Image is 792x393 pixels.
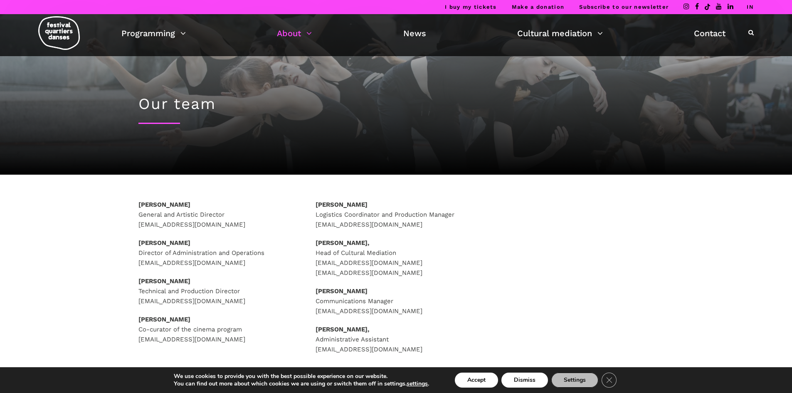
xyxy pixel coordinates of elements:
font: Logistics Coordinator and Production Manager [316,211,454,218]
button: Accept [455,373,498,388]
font: Our team [138,95,216,113]
a: Programming [121,26,186,40]
font: Contact [694,28,725,38]
font: [PERSON_NAME] [316,201,368,208]
font: We use cookies to provide you with the best possible experience on our website. [174,372,387,380]
font: Programming [121,28,175,38]
font: [EMAIL_ADDRESS][DOMAIN_NAME] [316,307,422,315]
font: [EMAIL_ADDRESS][DOMAIN_NAME] [138,259,245,267]
img: logo-fqd-med [38,16,80,50]
font: . [428,380,429,388]
a: About [277,26,312,40]
a: IN [747,4,754,10]
a: News [403,26,426,40]
font: [EMAIL_ADDRESS][DOMAIN_NAME] [138,297,245,305]
font: You can find out more about which cookies we are using or switch them off in settings. [174,380,407,388]
font: [PERSON_NAME], [316,326,369,333]
font: Head of Cultural Mediation [316,249,396,257]
font: [EMAIL_ADDRESS][DOMAIN_NAME] [138,336,245,343]
font: [PERSON_NAME], [316,239,369,247]
font: [PERSON_NAME] [316,287,368,295]
font: About [277,28,301,38]
font: Technical and Production Director [138,287,240,295]
font: [PERSON_NAME] [138,239,190,247]
button: settings [407,380,428,388]
a: Contact [694,26,725,40]
font: [EMAIL_ADDRESS][DOMAIN_NAME] [138,221,245,228]
font: Settings [564,376,586,384]
font: [PERSON_NAME] [138,201,190,208]
a: I buy my tickets [445,4,497,10]
font: Cultural mediation [517,28,592,38]
font: [EMAIL_ADDRESS][DOMAIN_NAME] [316,221,422,228]
a: Make a donation [512,4,565,10]
a: Subscribe to our newsletter [579,4,669,10]
font: [EMAIL_ADDRESS][DOMAIN_NAME] [316,346,422,353]
font: Administrative Assistant [316,336,389,343]
font: Accept [467,376,486,384]
font: General and Artistic Director [138,211,225,218]
button: Dismiss [501,373,548,388]
font: Co-curator of the cinema program [138,326,242,333]
font: Communications Manager [316,297,393,305]
button: Settings [551,373,598,388]
button: Close GDPR Cookie Banner [602,373,617,388]
a: Cultural mediation [517,26,603,40]
font: [EMAIL_ADDRESS][DOMAIN_NAME] [316,259,422,267]
font: [EMAIL_ADDRESS][DOMAIN_NAME] [316,269,422,277]
font: [PERSON_NAME] [138,316,190,323]
font: [PERSON_NAME] [138,277,190,285]
font: Dismiss [514,376,535,384]
font: Director of Administration and Operations [138,249,264,257]
font: News [403,28,426,38]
